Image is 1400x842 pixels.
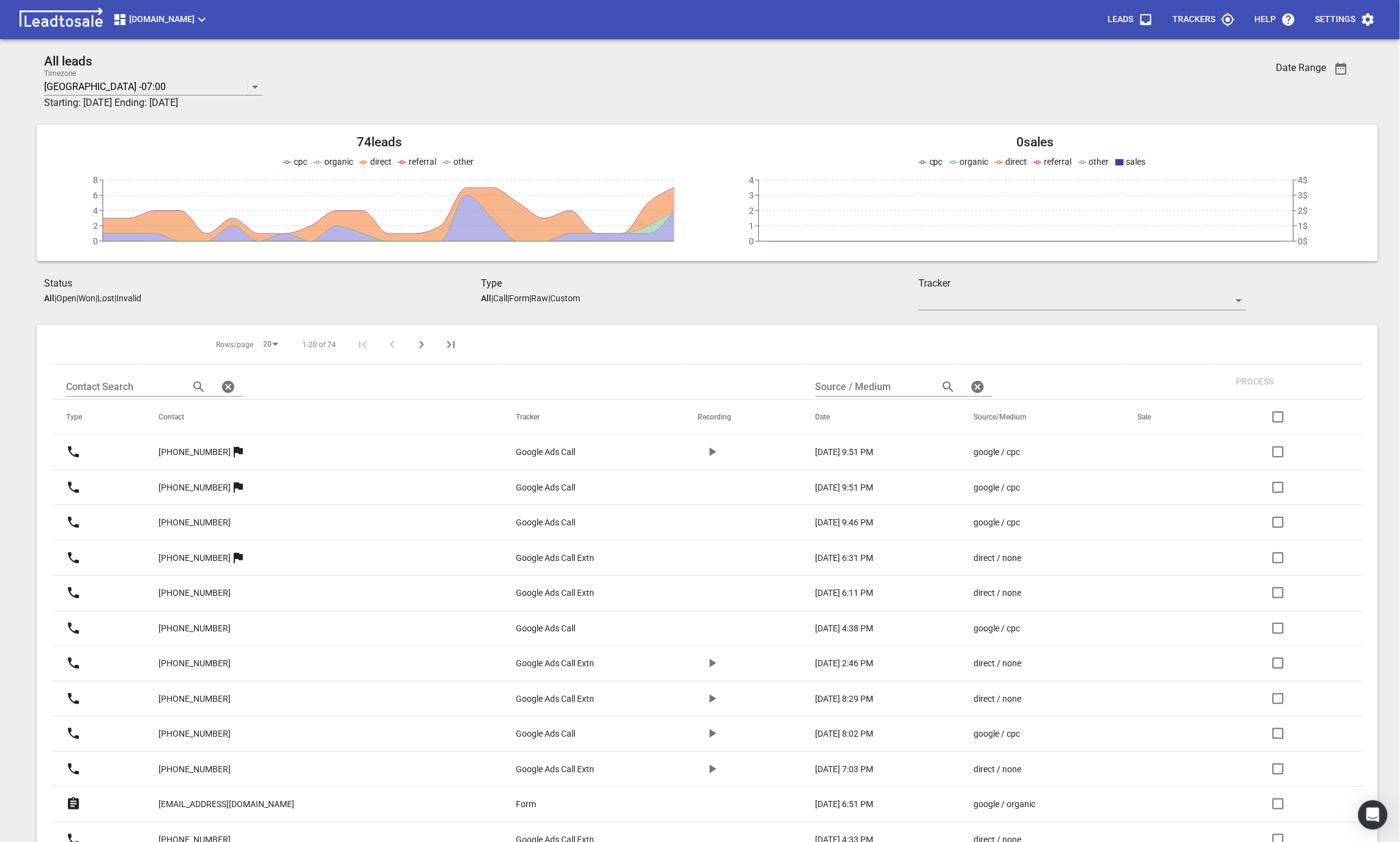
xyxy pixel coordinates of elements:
[516,587,594,600] p: Google Ads Call Extn
[683,400,801,435] th: Recording
[816,587,874,600] p: [DATE] 6:11 PM
[749,206,754,216] tspan: 2
[516,727,649,740] a: Google Ads Call
[1123,400,1212,435] th: Sale
[974,516,1089,529] a: google / cpc
[158,622,231,635] p: [PHONE_NUMBER]
[494,293,508,303] p: Call
[66,480,81,495] svg: Call
[516,657,594,670] p: Google Ads Call Extn
[158,508,231,538] a: [PHONE_NUMBER]
[231,445,245,459] svg: More than one lead from this user
[974,481,1021,494] p: google / cpc
[158,614,231,644] a: [PHONE_NUMBER]
[1255,13,1276,26] p: Help
[258,336,283,353] div: 20
[501,400,683,435] th: Tracker
[158,552,231,565] p: [PHONE_NUMBER]
[158,578,231,608] a: [PHONE_NUMBER]
[1298,206,1308,216] tspan: 2$
[749,236,754,246] tspan: 0
[409,157,436,167] span: referral
[707,135,1363,150] h2: 0 sales
[66,515,81,530] svg: Call
[78,293,95,303] p: Won
[1298,175,1308,185] tspan: 4$
[66,585,81,600] svg: Call
[551,293,581,303] p: Custom
[959,400,1123,435] th: Source/Medium
[93,236,98,246] tspan: 0
[801,400,959,435] th: Date
[370,157,392,167] span: direct
[97,293,114,303] p: Lost
[1358,800,1388,830] div: Open Intercom Messenger
[516,552,594,565] p: Google Ads Call Extn
[516,693,594,705] p: Google Ads Call Extn
[158,693,231,705] p: [PHONE_NUMBER]
[1044,157,1072,167] span: referral
[158,719,231,749] a: [PHONE_NUMBER]
[93,190,98,200] tspan: 6
[816,727,925,740] a: [DATE] 8:02 PM
[974,446,1089,459] a: google / cpc
[158,754,231,784] a: [PHONE_NUMBER]
[66,551,81,565] svg: Call
[816,481,874,494] p: [DATE] 9:51 PM
[482,293,492,303] aside: All
[44,96,1137,110] h3: Starting: [DATE] Ending: [DATE]
[816,763,925,776] a: [DATE] 7:03 PM
[974,763,1022,776] p: direct / none
[66,691,81,706] svg: Call
[974,622,1021,635] p: google / cpc
[95,293,97,303] span: |
[974,657,1089,670] a: direct / none
[974,552,1089,565] a: direct / none
[1316,13,1356,26] p: Settings
[114,293,116,303] span: |
[158,516,231,529] p: [PHONE_NUMBER]
[532,293,549,303] p: Raw
[974,727,1089,740] a: google / cpc
[482,276,919,291] h3: Type
[144,400,501,435] th: Contact
[158,763,231,776] p: [PHONE_NUMBER]
[76,293,78,303] span: |
[1006,157,1027,167] span: direct
[56,293,76,303] p: Open
[749,175,754,185] tspan: 4
[929,157,943,167] span: cpc
[516,516,649,529] a: Google Ads Call
[1327,54,1356,83] button: Date Range
[974,798,1089,811] a: google / organic
[113,12,209,27] span: [DOMAIN_NAME]
[93,175,98,185] tspan: 8
[918,276,1246,291] h3: Tracker
[816,693,925,705] a: [DATE] 8:29 PM
[816,446,925,459] a: [DATE] 9:51 PM
[516,446,575,459] p: Google Ads Call
[516,798,536,811] p: Form
[816,516,874,529] p: [DATE] 9:46 PM
[66,656,81,671] svg: Call
[816,446,874,459] p: [DATE] 9:51 PM
[508,293,510,303] span: |
[816,727,874,740] p: [DATE] 8:02 PM
[816,798,874,811] p: [DATE] 6:51 PM
[974,516,1021,529] p: google / cpc
[974,727,1021,740] p: google / cpc
[816,552,925,565] a: [DATE] 6:31 PM
[294,157,307,167] span: cpc
[816,763,874,776] p: [DATE] 7:03 PM
[66,726,81,741] svg: Call
[516,657,649,670] a: Google Ads Call Extn
[1298,221,1308,231] tspan: 1$
[516,798,649,811] a: Form
[516,622,649,635] a: Google Ads Call
[158,543,231,573] a: [PHONE_NUMBER]
[816,552,874,565] p: [DATE] 6:31 PM
[108,7,214,32] button: [DOMAIN_NAME]
[816,481,925,494] a: [DATE] 9:51 PM
[407,330,436,359] button: Next Page
[974,693,1089,705] a: direct / none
